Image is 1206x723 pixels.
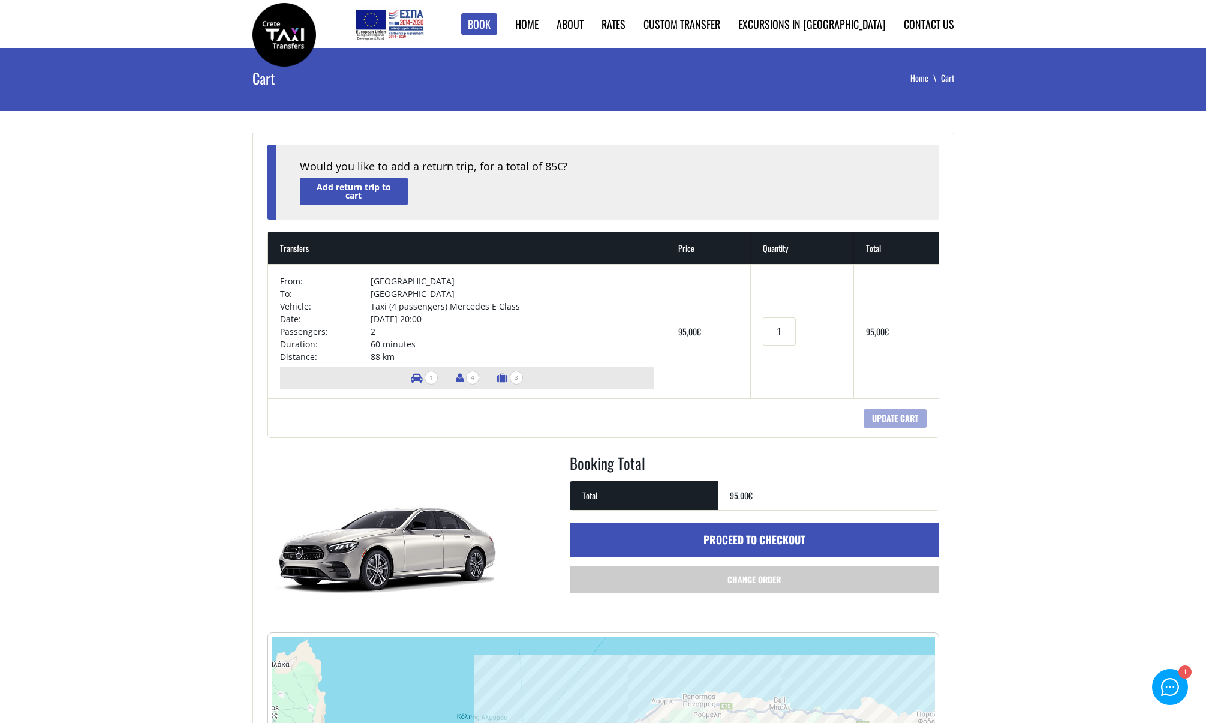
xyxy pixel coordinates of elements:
[268,232,666,264] th: Transfers
[666,232,751,264] th: Price
[425,371,438,385] span: 1
[885,325,889,338] span: €
[697,325,701,338] span: €
[570,452,939,481] h2: Booking Total
[570,523,939,557] a: Proceed to checkout
[866,325,889,338] bdi: 95,00
[751,232,853,264] th: Quantity
[570,566,939,593] a: Change order
[678,325,701,338] bdi: 95,00
[280,275,371,287] td: From:
[371,313,654,325] td: [DATE] 20:00
[354,6,425,42] img: e-bannersEUERDF180X90.jpg
[730,489,753,502] bdi: 95,00
[371,325,654,338] td: 2
[280,350,371,363] td: Distance:
[864,409,927,428] input: Update cart
[450,367,485,389] li: Number of passengers
[570,481,718,510] th: Total
[280,325,371,338] td: Passengers:
[602,16,625,32] a: Rates
[557,160,563,173] span: €
[910,71,941,84] a: Home
[280,287,371,300] td: To:
[252,27,316,40] a: Crete Taxi Transfers | Crete Taxi Transfers Cart | Crete Taxi Transfers
[738,16,886,32] a: Excursions in [GEOGRAPHIC_DATA]
[280,338,371,350] td: Duration:
[941,72,954,84] li: Cart
[763,317,795,346] input: Transfers quantity
[515,16,539,32] a: Home
[405,367,444,389] li: Number of vehicles
[466,371,479,385] span: 4
[371,338,654,350] td: 60 minutes
[280,313,371,325] td: Date:
[643,16,720,32] a: Custom Transfer
[1178,667,1190,679] div: 1
[748,489,753,502] span: €
[854,232,939,264] th: Total
[510,371,523,385] span: 3
[461,13,497,35] a: Book
[371,275,654,287] td: [GEOGRAPHIC_DATA]
[371,300,654,313] td: Taxi (4 passengers) Mercedes E Class
[267,452,507,632] img: Taxi (4 passengers) Mercedes E Class
[557,16,584,32] a: About
[300,159,915,175] div: Would you like to add a return trip, for a total of 85 ?
[491,367,529,389] li: Number of luggage items
[280,300,371,313] td: Vehicle:
[904,16,954,32] a: Contact us
[252,48,489,108] h1: Cart
[371,287,654,300] td: [GEOGRAPHIC_DATA]
[252,3,316,67] img: Crete Taxi Transfers | Crete Taxi Transfers Cart | Crete Taxi Transfers
[371,350,654,363] td: 88 km
[300,178,408,205] a: Add return trip to cart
